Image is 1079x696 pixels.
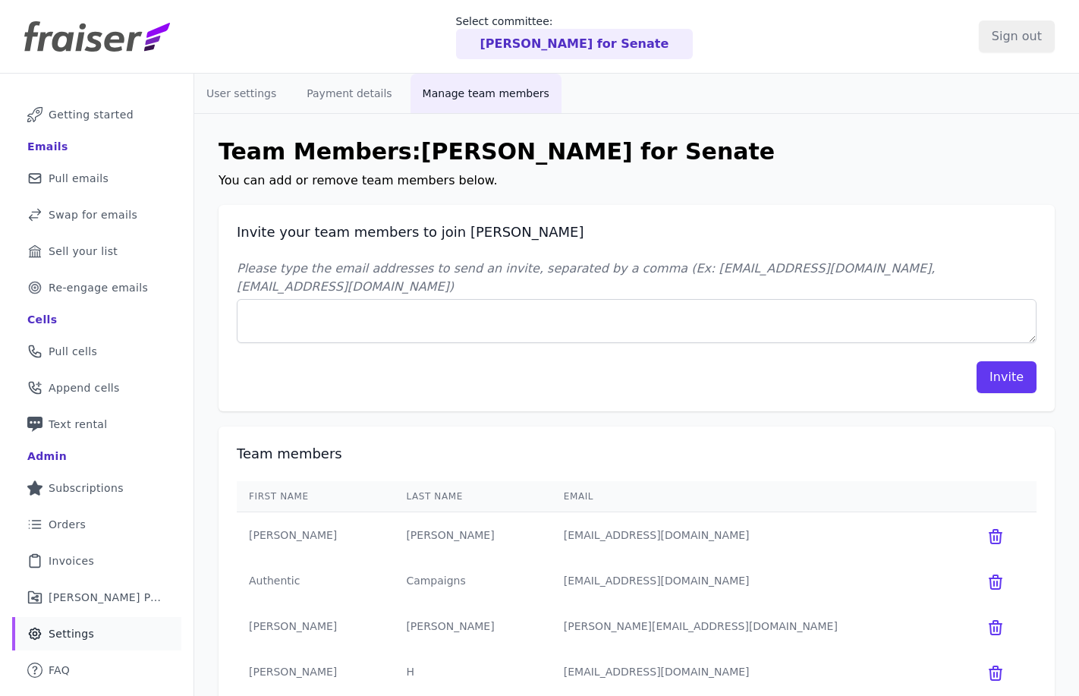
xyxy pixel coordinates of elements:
p: You can add or remove team members below. [219,172,1055,190]
td: Campaigns [394,558,551,603]
p: Select committee: [456,14,694,29]
td: [EMAIL_ADDRESS][DOMAIN_NAME] [552,649,969,694]
a: Swap for emails [12,198,181,231]
span: FAQ [49,663,70,678]
td: H [394,649,551,694]
div: Admin [27,449,67,464]
a: Orders [12,508,181,541]
span: Settings [49,626,94,641]
td: [PERSON_NAME][EMAIL_ADDRESS][DOMAIN_NAME] [552,603,969,649]
p: [PERSON_NAME] for Senate [480,35,669,53]
span: Re-engage emails [49,280,148,295]
button: Invite [977,361,1037,393]
td: [PERSON_NAME] [237,649,394,694]
span: Invoices [49,553,94,568]
td: [PERSON_NAME] [394,512,551,559]
a: Pull emails [12,162,181,195]
span: Subscriptions [49,480,124,496]
span: Orders [49,517,86,532]
input: Sign out [979,20,1055,52]
a: Getting started [12,98,181,131]
span: [PERSON_NAME] Performance [49,590,163,605]
td: [PERSON_NAME] [394,603,551,649]
span: Append cells [49,380,120,395]
span: Pull emails [49,171,109,186]
button: Manage team members [411,74,562,113]
img: Fraiser Logo [24,21,170,52]
td: [EMAIL_ADDRESS][DOMAIN_NAME] [552,558,969,603]
td: Authentic [237,558,394,603]
a: [PERSON_NAME] Performance [12,581,181,614]
div: Emails [27,139,68,154]
a: Invoices [12,544,181,578]
a: Subscriptions [12,471,181,505]
a: Pull cells [12,335,181,368]
button: User settings [194,74,288,113]
span: Getting started [49,107,134,122]
h2: Invite your team members to join [PERSON_NAME] [237,223,1037,241]
a: Re-engage emails [12,271,181,304]
a: Text rental [12,408,181,441]
span: Text rental [49,417,108,432]
td: [EMAIL_ADDRESS][DOMAIN_NAME] [552,512,969,559]
a: Append cells [12,371,181,405]
button: Payment details [294,74,404,113]
td: [PERSON_NAME] [237,512,394,559]
label: Please type the email addresses to send an invite, separated by a comma (Ex: [EMAIL_ADDRESS][DOMA... [237,260,1037,296]
a: FAQ [12,653,181,687]
th: Last Name [394,481,551,512]
a: Select committee: [PERSON_NAME] for Senate [456,14,694,59]
a: Settings [12,617,181,650]
h1: Team Members: [PERSON_NAME] for Senate [219,138,1055,165]
div: Cells [27,312,57,327]
td: [PERSON_NAME] [237,603,394,649]
th: Email [552,481,969,512]
h2: Team members [237,445,1037,463]
span: Swap for emails [49,207,137,222]
th: First Name [237,481,394,512]
span: Sell your list [49,244,118,259]
a: Sell your list [12,235,181,268]
span: Pull cells [49,344,97,359]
